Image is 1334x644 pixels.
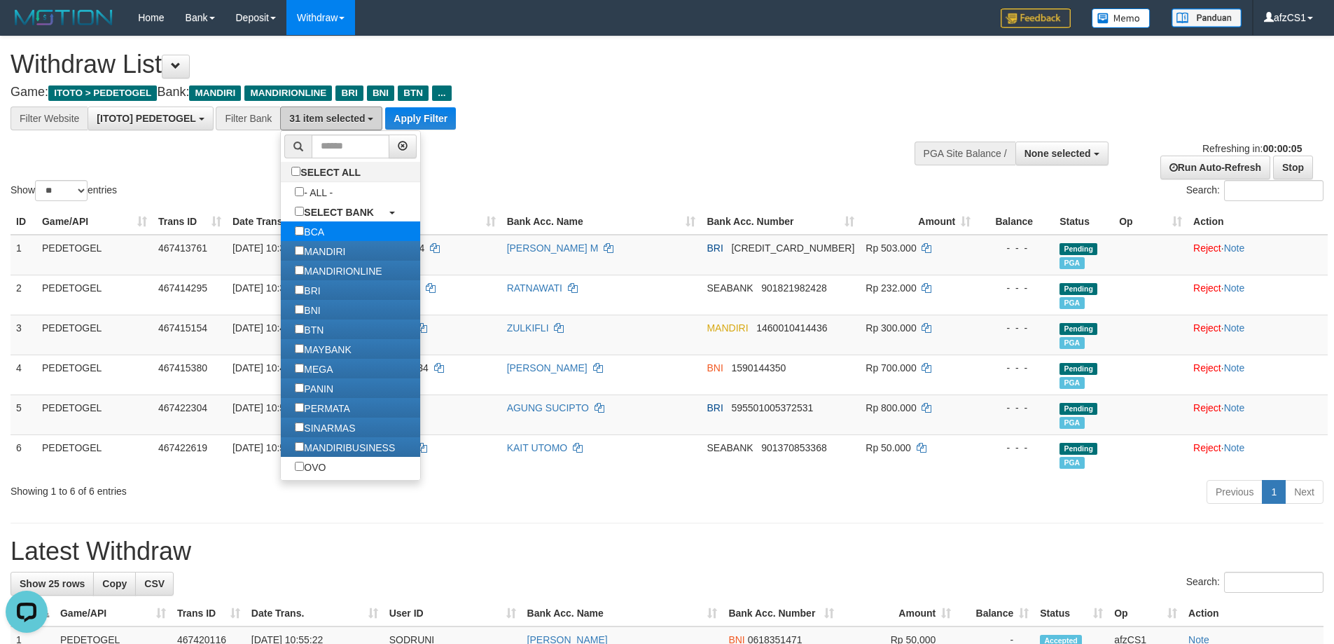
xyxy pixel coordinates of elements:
td: PEDETOGEL [36,315,153,355]
button: [ITOTO] PEDETOGEL [88,107,213,130]
th: Bank Acc. Name: activate to sort column ascending [522,601,723,626]
th: User ID: activate to sort column ascending [364,209,501,235]
label: MANDIRI [281,241,359,261]
label: GOPAY [281,477,352,496]
b: SELECT BANK [304,207,374,218]
a: RATNAWATI [507,282,562,294]
label: BNI [281,300,334,320]
span: MANDIRI [707,322,748,334]
label: PERMATA [281,398,364,418]
td: 1 [11,235,36,275]
a: Reject [1193,442,1221,453]
span: [DATE] 10:41:18 [232,362,304,374]
a: Stop [1273,156,1313,179]
span: ... [432,85,451,101]
span: Copy [102,578,127,589]
button: Open LiveChat chat widget [6,6,48,48]
span: Marked by afzCS1 [1059,457,1084,469]
span: None selected [1024,148,1091,159]
span: Copy 595501005372531 to clipboard [731,402,813,413]
h1: Latest Withdraw [11,537,1323,566]
th: Bank Acc. Number: activate to sort column ascending [723,601,840,626]
span: Show 25 rows [20,578,85,589]
td: 4 [11,355,36,395]
th: Trans ID: activate to sort column ascending [153,209,227,235]
th: Balance [976,209,1054,235]
th: Status [1054,209,1113,235]
a: SELECT BANK [281,202,420,221]
a: Reject [1193,362,1221,374]
th: Trans ID: activate to sort column ascending [172,601,246,626]
select: Showentries [35,180,88,201]
input: SELECT BANK [295,207,304,216]
div: - - - [982,401,1048,415]
span: Rp 503.000 [866,242,916,254]
input: BNI [295,305,304,314]
span: Rp 800.000 [866,402,916,413]
label: Show entries [11,180,117,201]
button: None selected [1015,142,1109,165]
span: Pending [1059,283,1097,295]
span: Pending [1059,403,1097,415]
a: Note [1224,402,1245,413]
input: Search: [1224,572,1323,593]
span: [DATE] 10:39:04 [232,282,304,294]
th: User ID: activate to sort column ascending [384,601,522,626]
span: 467414295 [158,282,207,294]
div: - - - [982,361,1048,375]
label: MANDIRIONLINE [281,261,396,280]
span: [DATE] 10:54:52 [232,402,304,413]
span: CSV [144,578,165,589]
label: Search: [1186,572,1323,593]
span: Marked by afzCS1 [1059,377,1084,389]
img: Button%20Memo.svg [1092,8,1151,28]
span: 467415380 [158,362,207,374]
span: Pending [1059,363,1097,375]
th: Game/API: activate to sort column ascending [55,601,172,626]
td: · [1188,275,1328,315]
label: MAYBANK [281,339,365,359]
input: BRI [295,285,304,294]
a: Next [1285,480,1323,504]
div: Filter Website [11,107,88,130]
input: BTN [295,324,304,334]
input: Search: [1224,180,1323,201]
td: PEDETOGEL [36,275,153,315]
a: Note [1224,362,1245,374]
label: BTN [281,320,338,339]
div: - - - [982,321,1048,335]
input: OVO [295,462,304,471]
td: · [1188,355,1328,395]
span: 467415154 [158,322,207,334]
input: MANDIRI [295,246,304,255]
a: Previous [1207,480,1263,504]
div: PGA Site Balance / [915,142,1015,165]
span: BNI [367,85,394,101]
label: OVO [281,457,340,477]
span: Rp 232.000 [866,282,916,294]
th: Date Trans.: activate to sort column ascending [246,601,384,626]
span: Rp 50.000 [866,442,911,453]
span: Rp 300.000 [866,322,916,334]
input: BCA [295,226,304,235]
span: [DATE] 10:38:02 [232,242,304,254]
label: MEGA [281,359,347,378]
span: Copy 1460010414436 to clipboard [756,322,827,334]
input: MANDIRIONLINE [295,266,304,275]
span: Marked by afzCS1 [1059,337,1084,349]
span: 467413761 [158,242,207,254]
a: Note [1224,322,1245,334]
a: KAIT UTOMO [507,442,568,453]
img: panduan.png [1172,8,1242,27]
a: Copy [93,572,136,596]
span: SEABANK [707,442,753,453]
a: CSV [135,572,174,596]
td: · [1188,235,1328,275]
div: Showing 1 to 6 of 6 entries [11,479,546,498]
a: AGUNG SUCIPTO [507,402,589,413]
h4: Game: Bank: [11,85,875,100]
label: - ALL - [281,182,347,202]
span: ITOTO > PEDETOGEL [48,85,157,101]
a: Note [1224,242,1245,254]
label: SINARMAS [281,418,369,437]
